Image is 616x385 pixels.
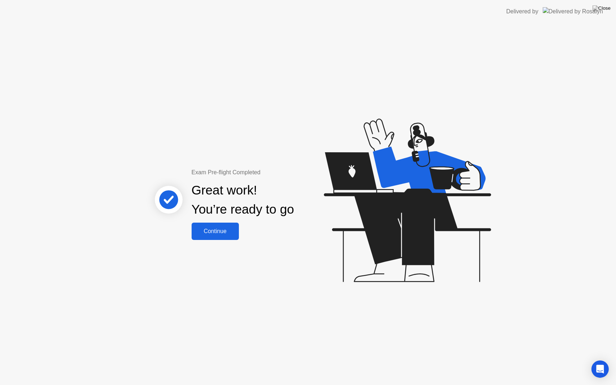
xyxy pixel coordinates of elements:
[591,360,609,378] div: Open Intercom Messenger
[506,7,538,16] div: Delivered by
[194,228,237,235] div: Continue
[593,5,611,11] img: Close
[192,181,294,219] div: Great work! You’re ready to go
[192,168,341,177] div: Exam Pre-flight Completed
[192,223,239,240] button: Continue
[543,7,603,16] img: Delivered by Rosalyn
